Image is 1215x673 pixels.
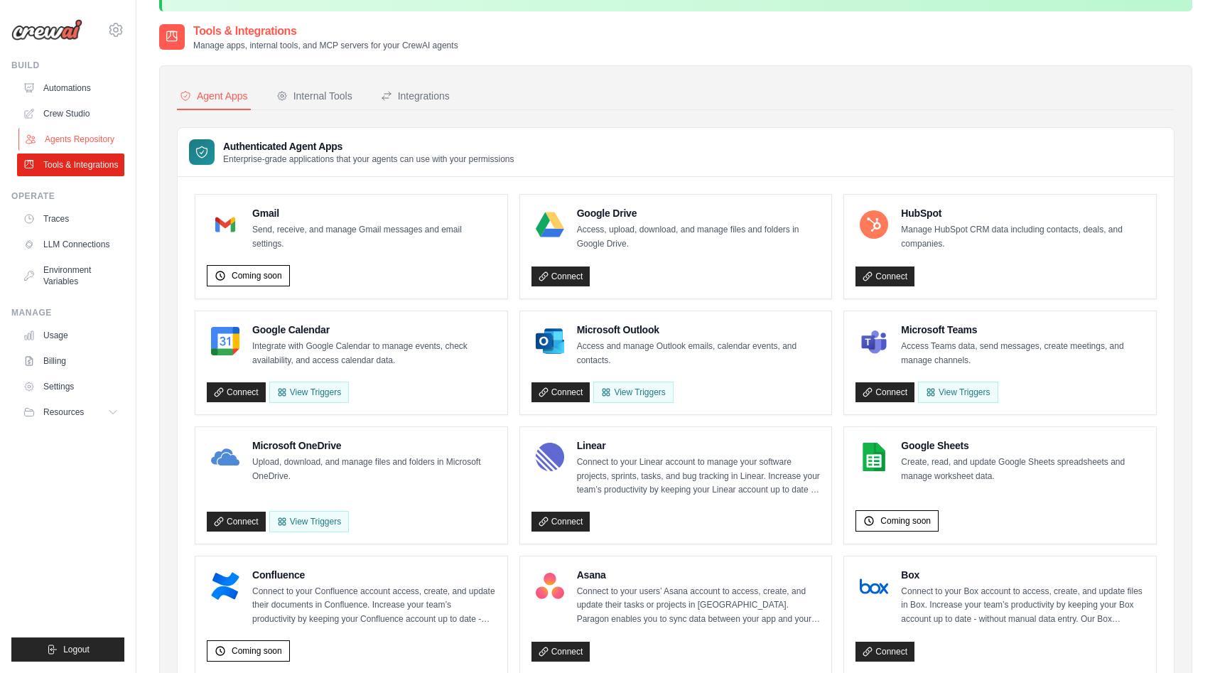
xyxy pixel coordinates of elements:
a: Traces [17,208,124,230]
img: Google Drive Logo [536,210,564,239]
img: Google Calendar Logo [211,327,239,355]
span: Resources [43,407,84,418]
img: Google Sheets Logo [860,443,888,471]
span: Coming soon [880,515,931,527]
img: Microsoft Outlook Logo [536,327,564,355]
h4: Google Drive [577,206,821,220]
a: Connect [531,382,590,402]
div: Manage [11,307,124,318]
a: Tools & Integrations [17,154,124,176]
button: Internal Tools [274,83,355,110]
h4: Box [901,568,1145,582]
img: Logo [11,19,82,41]
p: Integrate with Google Calendar to manage events, check availability, and access calendar data. [252,340,496,367]
a: Automations [17,77,124,99]
button: Agent Apps [177,83,251,110]
img: Linear Logo [536,443,564,471]
img: Gmail Logo [211,210,239,239]
p: Upload, download, and manage files and folders in Microsoft OneDrive. [252,456,496,483]
: View Triggers [593,382,673,403]
button: Resources [17,401,124,424]
a: Environment Variables [17,259,124,293]
a: Connect [855,642,914,662]
h4: HubSpot [901,206,1145,220]
p: Enterprise-grade applications that your agents can use with your permissions [223,154,514,165]
img: Microsoft Teams Logo [860,327,888,355]
a: Connect [531,512,590,532]
img: HubSpot Logo [860,210,888,239]
p: Manage HubSpot CRM data including contacts, deals, and companies. [901,223,1145,251]
p: Manage apps, internal tools, and MCP servers for your CrewAI agents [193,40,458,51]
div: Internal Tools [276,89,352,103]
a: Connect [207,512,266,532]
h4: Microsoft Teams [901,323,1145,337]
span: Logout [63,644,90,655]
div: Agent Apps [180,89,248,103]
p: Create, read, and update Google Sheets spreadsheets and manage worksheet data. [901,456,1145,483]
a: Usage [17,324,124,347]
a: Billing [17,350,124,372]
img: Confluence Logo [211,572,239,601]
div: Integrations [381,89,450,103]
p: Access, upload, download, and manage files and folders in Google Drive. [577,223,821,251]
h4: Gmail [252,206,496,220]
button: Logout [11,637,124,662]
p: Connect to your Box account to access, create, and update files in Box. Increase your team’s prod... [901,585,1145,627]
a: Connect [855,266,914,286]
img: Asana Logo [536,572,564,601]
span: Coming soon [232,645,282,657]
h4: Google Sheets [901,438,1145,453]
h4: Asana [577,568,821,582]
p: Access Teams data, send messages, create meetings, and manage channels. [901,340,1145,367]
div: Operate [11,190,124,202]
a: Connect [531,642,590,662]
a: Crew Studio [17,102,124,125]
p: Connect to your Linear account to manage your software projects, sprints, tasks, and bug tracking... [577,456,821,497]
h4: Confluence [252,568,496,582]
a: Connect [531,266,590,286]
h4: Google Calendar [252,323,496,337]
p: Connect to your Confluence account access, create, and update their documents in Confluence. Incr... [252,585,496,627]
h4: Microsoft OneDrive [252,438,496,453]
p: Connect to your users’ Asana account to access, create, and update their tasks or projects in [GE... [577,585,821,627]
h3: Authenticated Agent Apps [223,139,514,154]
: View Triggers [918,382,998,403]
a: Connect [855,382,914,402]
a: LLM Connections [17,233,124,256]
h4: Microsoft Outlook [577,323,821,337]
img: Microsoft OneDrive Logo [211,443,239,471]
a: Connect [207,382,266,402]
button: View Triggers [269,382,349,403]
h2: Tools & Integrations [193,23,458,40]
a: Agents Repository [18,128,126,151]
a: Settings [17,375,124,398]
img: Box Logo [860,572,888,601]
p: Send, receive, and manage Gmail messages and email settings. [252,223,496,251]
h4: Linear [577,438,821,453]
: View Triggers [269,511,349,532]
span: Coming soon [232,270,282,281]
p: Access and manage Outlook emails, calendar events, and contacts. [577,340,821,367]
button: Integrations [378,83,453,110]
div: Build [11,60,124,71]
